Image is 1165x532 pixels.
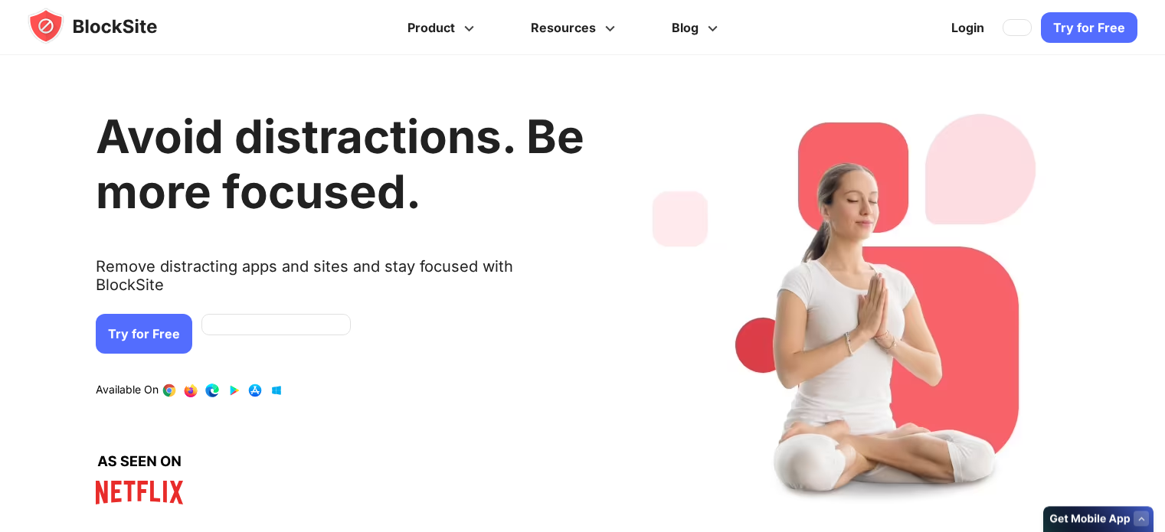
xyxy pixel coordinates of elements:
a: Try for Free [1041,12,1137,43]
img: blocksite-icon.5d769676.svg [28,8,187,44]
a: Try for Free [96,314,192,354]
text: Remove distracting apps and sites and stay focused with BlockSite [96,257,584,306]
h1: Avoid distractions. Be more focused. [96,109,584,219]
text: Available On [96,383,159,398]
a: Login [942,9,993,46]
